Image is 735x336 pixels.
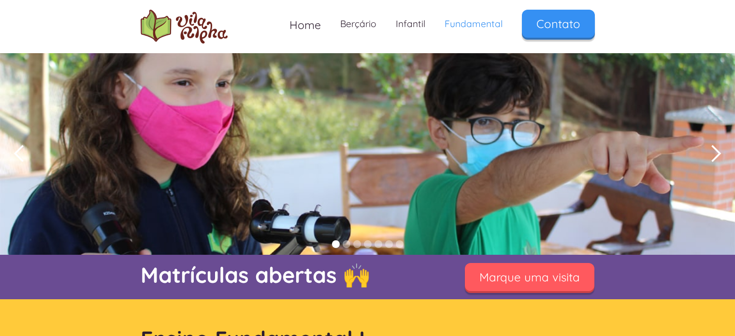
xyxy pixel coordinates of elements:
[386,10,435,38] a: Infantil
[375,240,382,248] div: Show slide 5 of 7
[364,240,372,248] div: Show slide 4 of 7
[396,240,404,248] div: Show slide 7 of 7
[141,260,440,290] p: Matrículas abertas 🙌
[353,240,361,248] div: Show slide 3 of 7
[385,240,393,248] div: Show slide 6 of 7
[465,263,594,291] a: Marque uma visita
[343,240,350,248] div: Show slide 2 of 7
[435,10,512,38] a: Fundamental
[696,53,735,255] div: next slide
[289,18,321,32] span: Home
[141,10,228,44] a: home
[280,10,331,40] a: Home
[141,10,228,44] img: logo Escola Vila Alpha
[331,10,386,38] a: Berçário
[332,240,340,248] div: Show slide 1 of 7
[522,10,595,38] a: Contato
